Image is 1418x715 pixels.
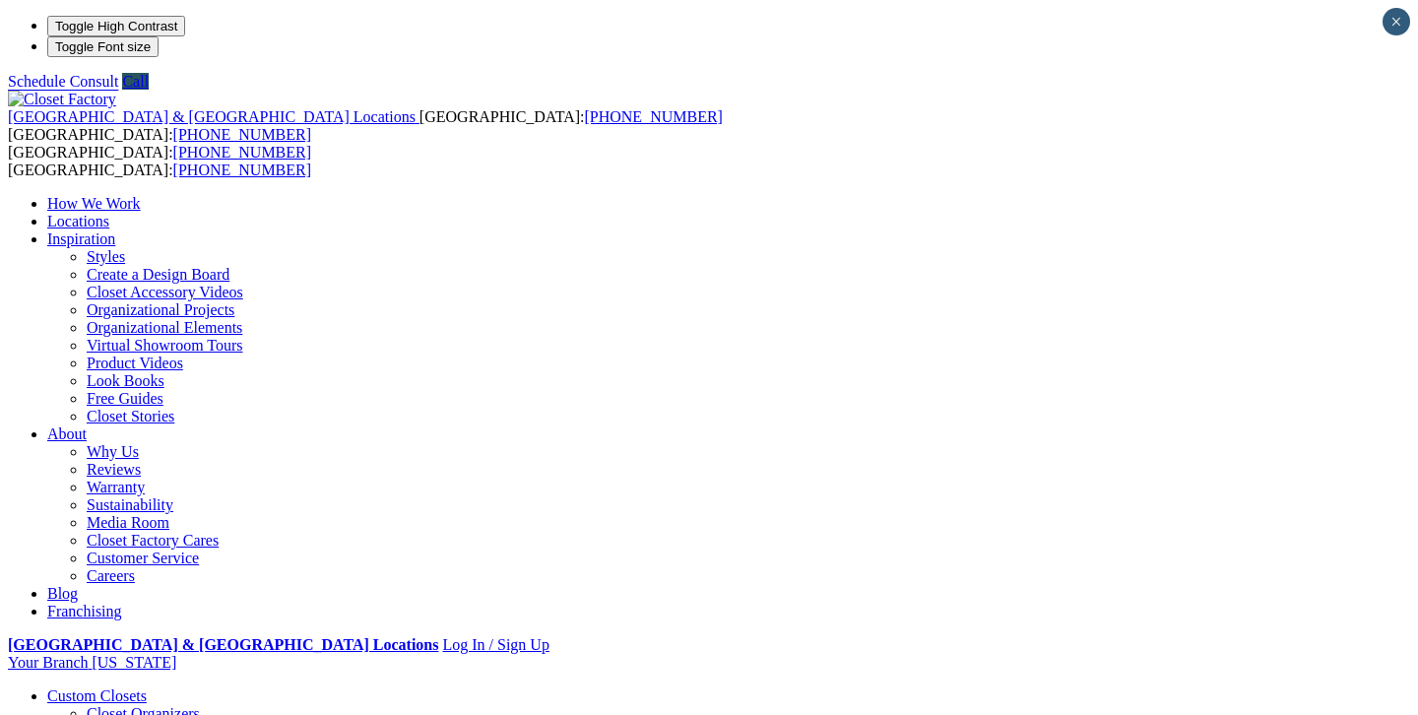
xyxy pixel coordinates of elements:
a: Franchising [47,603,122,619]
a: [GEOGRAPHIC_DATA] & [GEOGRAPHIC_DATA] Locations [8,636,438,653]
a: Closet Accessory Videos [87,284,243,300]
a: Log In / Sign Up [442,636,548,653]
button: Close [1383,8,1410,35]
a: Schedule Consult [8,73,118,90]
a: Your Branch [US_STATE] [8,654,176,671]
a: [PHONE_NUMBER] [584,108,722,125]
span: Your Branch [8,654,88,671]
span: Toggle Font size [55,39,151,54]
a: About [47,425,87,442]
a: [PHONE_NUMBER] [173,144,311,161]
a: Styles [87,248,125,265]
a: Call [122,73,149,90]
button: Toggle Font size [47,36,159,57]
span: [GEOGRAPHIC_DATA] & [GEOGRAPHIC_DATA] Locations [8,108,416,125]
a: Custom Closets [47,687,147,704]
a: Look Books [87,372,164,389]
a: Media Room [87,514,169,531]
span: [US_STATE] [92,654,176,671]
a: [PHONE_NUMBER] [173,126,311,143]
span: Toggle High Contrast [55,19,177,33]
a: Organizational Projects [87,301,234,318]
a: Create a Design Board [87,266,229,283]
a: Locations [47,213,109,229]
img: Closet Factory [8,91,116,108]
a: Careers [87,567,135,584]
span: [GEOGRAPHIC_DATA]: [GEOGRAPHIC_DATA]: [8,144,311,178]
a: Blog [47,585,78,602]
a: [PHONE_NUMBER] [173,162,311,178]
a: Customer Service [87,550,199,566]
span: [GEOGRAPHIC_DATA]: [GEOGRAPHIC_DATA]: [8,108,723,143]
a: Closet Factory Cares [87,532,219,549]
button: Toggle High Contrast [47,16,185,36]
a: Closet Stories [87,408,174,424]
a: [GEOGRAPHIC_DATA] & [GEOGRAPHIC_DATA] Locations [8,108,419,125]
a: How We Work [47,195,141,212]
a: Free Guides [87,390,163,407]
a: Warranty [87,479,145,495]
a: Organizational Elements [87,319,242,336]
a: Product Videos [87,355,183,371]
a: Why Us [87,443,139,460]
a: Sustainability [87,496,173,513]
a: Virtual Showroom Tours [87,337,243,354]
a: Inspiration [47,230,115,247]
a: Reviews [87,461,141,478]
